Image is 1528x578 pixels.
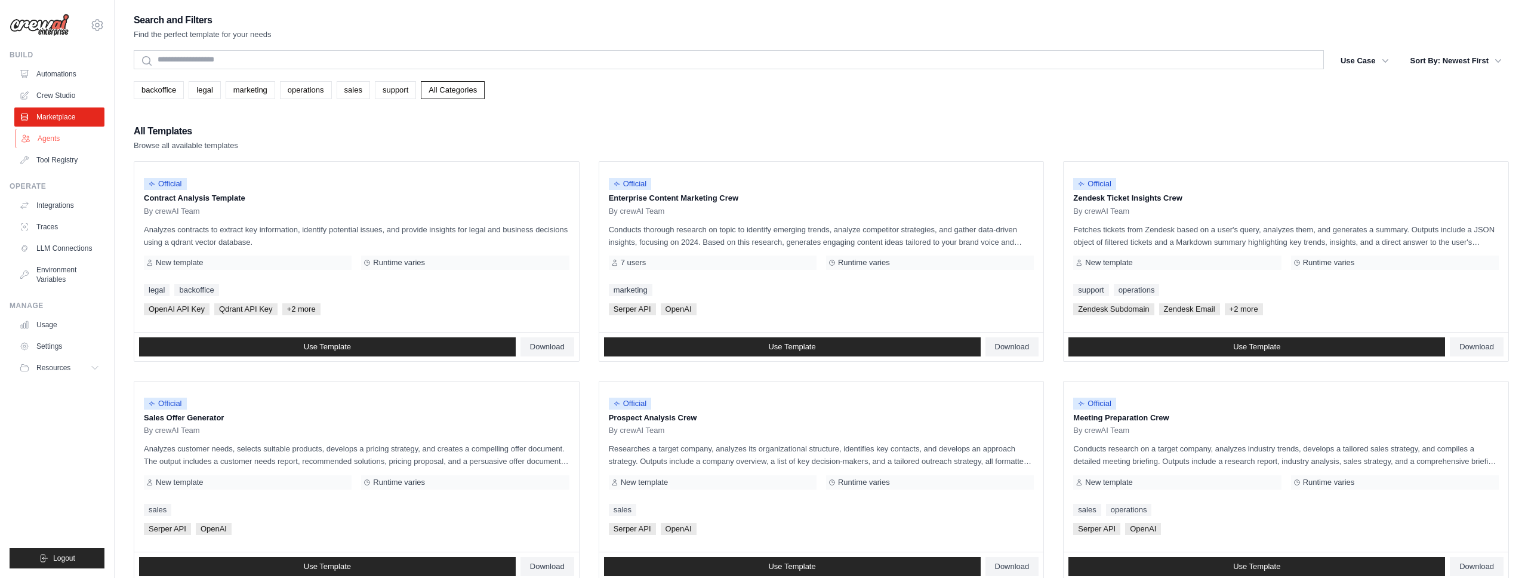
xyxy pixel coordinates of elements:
[16,129,106,148] a: Agents
[1073,426,1129,435] span: By crewAI Team
[139,337,516,356] a: Use Template
[53,554,75,563] span: Logout
[174,284,218,296] a: backoffice
[144,207,200,216] span: By crewAI Team
[421,81,485,99] a: All Categories
[995,562,1030,571] span: Download
[985,557,1039,576] a: Download
[282,303,321,315] span: +2 more
[375,81,416,99] a: support
[609,442,1034,468] p: Researches a target company, analyzes its organizational structure, identifies key contacts, and ...
[134,29,272,41] p: Find the perfect template for your needs
[1459,562,1494,571] span: Download
[520,557,574,576] a: Download
[1068,557,1445,576] a: Use Template
[768,342,815,352] span: Use Template
[1073,192,1499,204] p: Zendesk Ticket Insights Crew
[1073,398,1116,410] span: Official
[609,504,636,516] a: sales
[1303,258,1355,268] span: Runtime varies
[214,303,278,315] span: Qdrant API Key
[609,223,1034,248] p: Conducts thorough research on topic to identify emerging trends, analyze competitor strategies, a...
[144,523,191,535] span: Serper API
[604,557,981,576] a: Use Template
[14,239,104,258] a: LLM Connections
[1073,442,1499,468] p: Conducts research on a target company, analyzes industry trends, develops a tailored sales strate...
[1233,562,1280,571] span: Use Template
[1073,207,1129,216] span: By crewAI Team
[144,412,569,424] p: Sales Offer Generator
[1068,337,1445,356] a: Use Template
[1403,50,1509,72] button: Sort By: Newest First
[1125,523,1161,535] span: OpenAI
[280,81,332,99] a: operations
[373,258,425,268] span: Runtime varies
[1225,303,1263,315] span: +2 more
[1450,557,1504,576] a: Download
[14,150,104,170] a: Tool Registry
[609,178,652,190] span: Official
[609,523,656,535] span: Serper API
[1073,412,1499,424] p: Meeting Preparation Crew
[609,426,665,435] span: By crewAI Team
[144,504,171,516] a: sales
[1073,178,1116,190] span: Official
[661,523,697,535] span: OpenAI
[604,337,981,356] a: Use Template
[838,478,890,487] span: Runtime varies
[134,81,184,99] a: backoffice
[14,260,104,289] a: Environment Variables
[10,50,104,60] div: Build
[156,258,203,268] span: New template
[520,337,574,356] a: Download
[985,337,1039,356] a: Download
[14,315,104,334] a: Usage
[621,478,668,487] span: New template
[14,217,104,236] a: Traces
[134,12,272,29] h2: Search and Filters
[609,207,665,216] span: By crewAI Team
[768,562,815,571] span: Use Template
[196,523,232,535] span: OpenAI
[609,192,1034,204] p: Enterprise Content Marketing Crew
[10,182,104,191] div: Operate
[1303,478,1355,487] span: Runtime varies
[144,442,569,468] p: Analyzes customer needs, selects suitable products, develops a pricing strategy, and creates a co...
[530,342,565,352] span: Download
[1333,50,1396,72] button: Use Case
[1085,478,1132,487] span: New template
[134,140,238,152] p: Browse all available templates
[10,548,104,568] button: Logout
[838,258,890,268] span: Runtime varies
[189,81,220,99] a: legal
[144,178,187,190] span: Official
[621,258,646,268] span: 7 users
[144,223,569,248] p: Analyzes contracts to extract key information, identify potential issues, and provide insights fo...
[609,303,656,315] span: Serper API
[1450,337,1504,356] a: Download
[1073,303,1154,315] span: Zendesk Subdomain
[134,123,238,140] h2: All Templates
[1073,523,1120,535] span: Serper API
[1073,284,1108,296] a: support
[1073,504,1101,516] a: sales
[14,64,104,84] a: Automations
[1106,504,1152,516] a: operations
[609,412,1034,424] p: Prospect Analysis Crew
[14,358,104,377] button: Resources
[1233,342,1280,352] span: Use Template
[14,337,104,356] a: Settings
[144,398,187,410] span: Official
[14,196,104,215] a: Integrations
[10,301,104,310] div: Manage
[337,81,370,99] a: sales
[1085,258,1132,268] span: New template
[14,86,104,105] a: Crew Studio
[609,284,652,296] a: marketing
[144,426,200,435] span: By crewAI Team
[304,342,351,352] span: Use Template
[995,342,1030,352] span: Download
[144,192,569,204] p: Contract Analysis Template
[139,557,516,576] a: Use Template
[36,363,70,373] span: Resources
